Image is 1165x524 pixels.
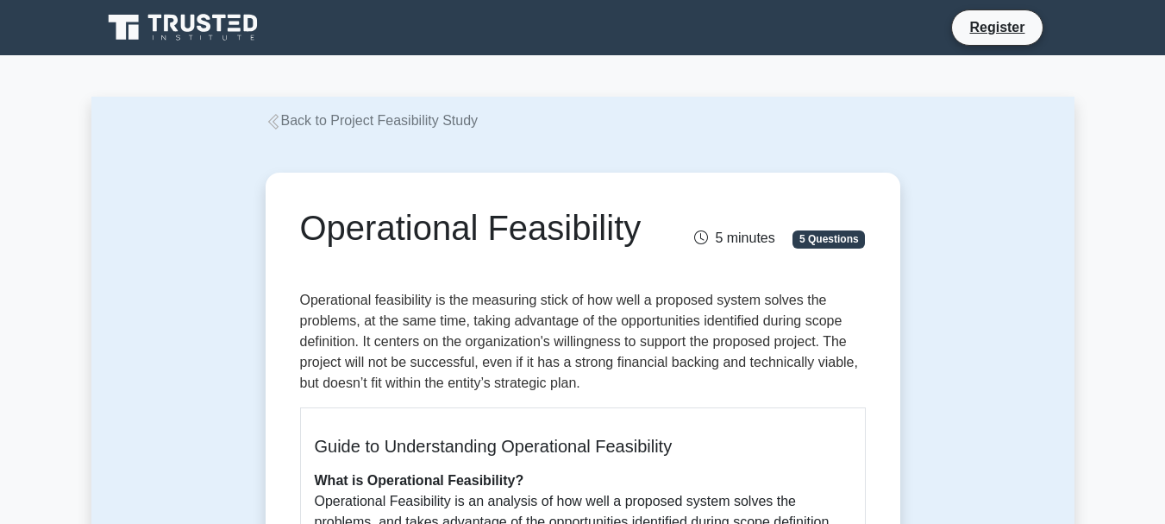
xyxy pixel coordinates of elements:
[694,230,774,245] span: 5 minutes
[959,16,1035,38] a: Register
[315,473,524,488] b: What is Operational Feasibility?
[300,207,670,249] h1: Operational Feasibility
[266,113,479,128] a: Back to Project Feasibility Study
[300,290,866,394] p: Operational feasibility is the measuring stick of how well a proposed system solves the problems,...
[315,436,851,457] h5: Guide to Understanding Operational Feasibility
[792,230,865,248] span: 5 Questions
